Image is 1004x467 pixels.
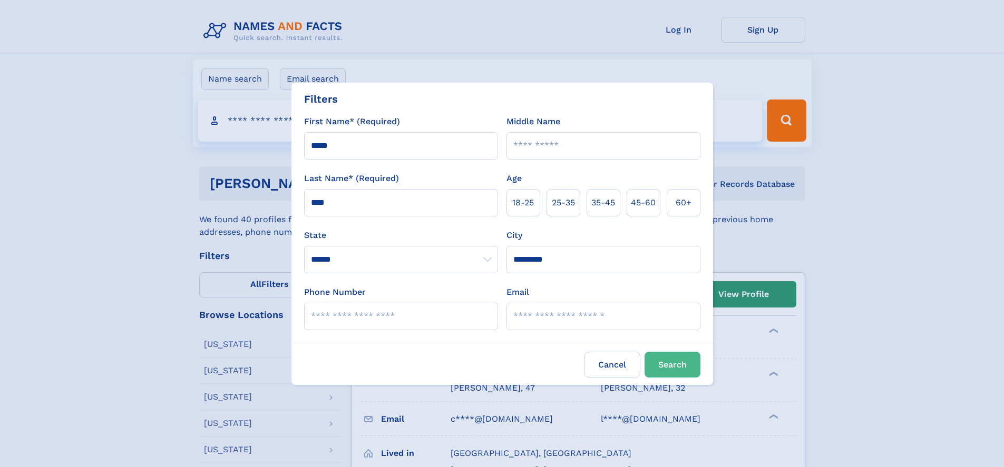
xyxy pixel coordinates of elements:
[304,172,399,185] label: Last Name* (Required)
[506,229,522,242] label: City
[304,91,338,107] div: Filters
[304,115,400,128] label: First Name* (Required)
[304,229,498,242] label: State
[552,196,575,209] span: 25‑35
[584,352,640,377] label: Cancel
[512,196,534,209] span: 18‑25
[645,352,700,377] button: Search
[631,196,656,209] span: 45‑60
[506,172,522,185] label: Age
[506,115,560,128] label: Middle Name
[506,286,529,299] label: Email
[676,196,691,209] span: 60+
[304,286,366,299] label: Phone Number
[591,196,615,209] span: 35‑45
